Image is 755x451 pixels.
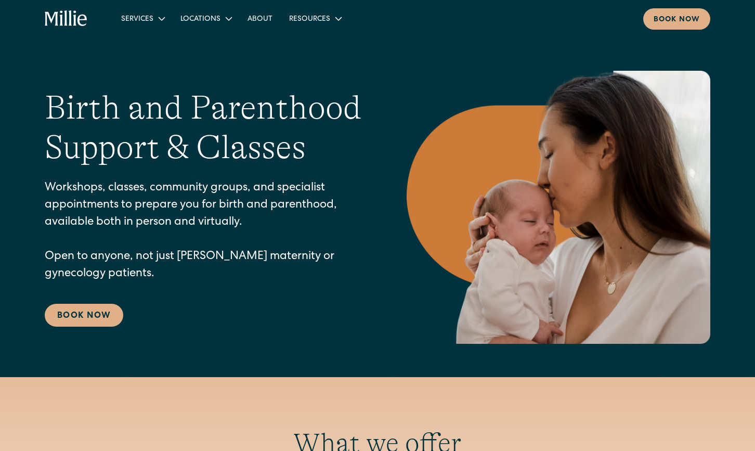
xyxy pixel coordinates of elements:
[281,10,349,27] div: Resources
[121,14,153,25] div: Services
[45,10,88,27] a: home
[172,10,239,27] div: Locations
[239,10,281,27] a: About
[407,71,710,344] img: Mother kissing her newborn on the forehead, capturing a peaceful moment of love and connection in...
[45,304,123,327] a: Book Now
[113,10,172,27] div: Services
[289,14,330,25] div: Resources
[180,14,220,25] div: Locations
[45,180,365,283] p: Workshops, classes, community groups, and specialist appointments to prepare you for birth and pa...
[654,15,700,25] div: Book now
[45,88,365,168] h1: Birth and Parenthood Support & Classes
[643,8,710,30] a: Book now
